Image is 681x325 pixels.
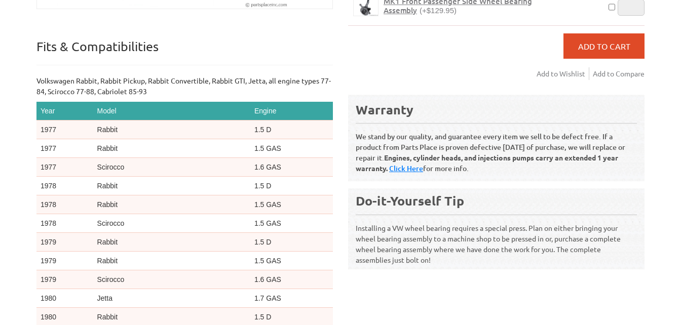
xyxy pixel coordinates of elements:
[93,158,250,177] td: Scirocco
[250,102,333,120] th: Engine
[250,252,333,270] td: 1.5 GAS
[250,120,333,139] td: 1.5 D
[36,270,93,289] td: 1979
[356,214,637,265] p: Installing a VW wheel bearing requires a special press. Plan on either bringing your wheel bearin...
[356,101,637,118] div: Warranty
[36,177,93,195] td: 1978
[356,153,618,173] b: Engines, cylinder heads, and injections pumps carry an extended 1 year warranty.
[93,195,250,214] td: Rabbit
[36,195,93,214] td: 1978
[36,102,93,120] th: Year
[356,192,464,209] b: Do-it-Yourself Tip
[420,6,457,15] span: (+$129.95)
[593,67,645,80] a: Add to Compare
[36,252,93,270] td: 1979
[93,139,250,158] td: Rabbit
[93,177,250,195] td: Rabbit
[250,177,333,195] td: 1.5 D
[36,158,93,177] td: 1977
[93,252,250,270] td: Rabbit
[36,120,93,139] td: 1977
[537,67,589,80] a: Add to Wishlist
[250,139,333,158] td: 1.5 GAS
[250,158,333,177] td: 1.6 GAS
[93,270,250,289] td: Scirocco
[93,289,250,308] td: Jetta
[36,38,333,65] p: Fits & Compatibilities
[250,214,333,233] td: 1.5 GAS
[578,41,630,51] span: Add to Cart
[36,75,333,97] p: Volkswagen Rabbit, Rabbit Pickup, Rabbit Convertible, Rabbit GTI, Jetta, all engine types 77-84, ...
[36,139,93,158] td: 1977
[36,214,93,233] td: 1978
[389,164,423,173] a: Click Here
[93,120,250,139] td: Rabbit
[250,233,333,252] td: 1.5 D
[356,123,637,174] p: We stand by our quality, and guarantee every item we sell to be defect free. If a product from Pa...
[563,33,645,59] button: Add to Cart
[93,214,250,233] td: Scirocco
[250,270,333,289] td: 1.6 GAS
[93,233,250,252] td: Rabbit
[36,233,93,252] td: 1979
[93,102,250,120] th: Model
[250,195,333,214] td: 1.5 GAS
[250,289,333,308] td: 1.7 GAS
[36,289,93,308] td: 1980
